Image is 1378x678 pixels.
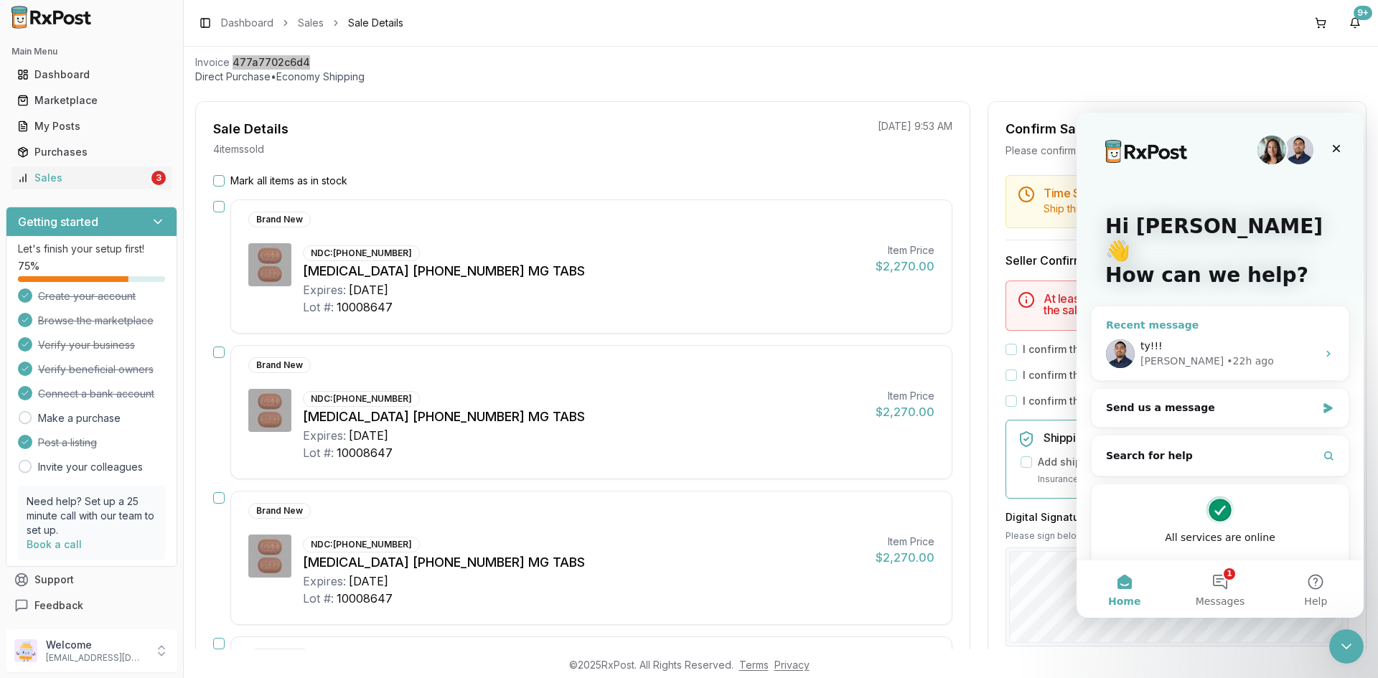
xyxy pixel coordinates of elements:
p: Insurance covers loss, damage, or theft during transit. [1038,472,1336,486]
img: RxPost Logo [6,6,98,29]
p: [DATE] 9:53 AM [878,119,952,133]
a: Book a call [27,538,82,550]
button: Sales3 [6,166,177,189]
iframe: Intercom live chat [1077,113,1364,618]
p: 4 item s sold [213,142,264,156]
nav: breadcrumb [221,16,403,30]
a: Sales3 [11,165,172,191]
a: Privacy [774,659,810,671]
p: Direct Purchase • Economy Shipping [195,70,1367,84]
button: Dashboard [6,63,177,86]
p: Please sign below to confirm your acceptance of this order [1006,530,1349,542]
h2: Main Menu [11,46,172,57]
div: [MEDICAL_DATA] [PHONE_NUMBER] MG TABS [303,552,864,573]
h3: Getting started [18,213,98,230]
div: Invoice [195,55,230,70]
div: Marketplace [17,93,166,108]
span: 75 % [18,259,39,273]
label: I confirm that the 0 selected items are in stock and ready to ship [1023,342,1342,357]
div: Brand New [248,357,311,373]
span: Connect a bank account [38,387,154,401]
div: Brand New [248,503,311,519]
div: 10008647 [337,444,393,461]
div: NDC: [PHONE_NUMBER] [303,537,420,552]
div: Item Price [876,389,934,403]
button: My Posts [6,115,177,138]
button: Support [6,567,177,593]
a: Purchases [11,139,172,165]
label: I confirm that all expiration dates are correct [1023,394,1247,408]
p: Welcome [46,638,146,652]
div: Sales [17,171,149,185]
div: Please confirm you have all items in stock before proceeding [1006,143,1349,158]
div: Sale Details [213,119,289,139]
div: Lot #: [303,298,334,316]
img: Biktarvy 50-200-25 MG TABS [248,535,291,578]
div: $2,270.00 [876,549,934,566]
div: [DATE] [349,281,388,298]
a: Marketplace [11,88,172,113]
div: 10008647 [337,298,393,316]
span: Post a listing [38,435,97,450]
div: NDC: [PHONE_NUMBER] [303,391,420,407]
span: Sale Details [348,16,403,30]
a: Terms [739,659,769,671]
div: 10008647 [337,590,393,607]
h3: Seller Confirmation [1006,252,1349,269]
button: Marketplace [6,89,177,112]
span: 477a7702c6d4 [233,55,310,70]
span: Verify your business [38,338,135,352]
img: User avatar [14,639,37,662]
div: Expires: [303,427,346,444]
button: 9+ [1344,11,1367,34]
div: Lot #: [303,444,334,461]
a: Sales [298,16,324,30]
h3: Digital Signature [1006,510,1349,524]
p: [EMAIL_ADDRESS][DOMAIN_NAME] [46,652,146,664]
span: Create your account [38,289,136,303]
div: 3 [151,171,166,185]
div: [DATE] [349,573,388,590]
a: Make a purchase [38,411,121,425]
label: I confirm that all 0 selected items match the listed condition [1023,368,1319,382]
div: Lot #: [303,590,334,607]
label: Add shipping insurance for $0.00 ( 1.5 % of order value) [1038,455,1312,469]
div: NDC: [PHONE_NUMBER] [303,245,420,261]
div: [MEDICAL_DATA] [PHONE_NUMBER] MG TABS [303,261,864,281]
div: Confirm Sale [1006,119,1087,139]
div: Item Price [876,535,934,549]
div: Expires: [303,281,346,298]
img: Biktarvy 50-200-25 MG TABS [248,389,291,432]
label: Mark all items as in stock [230,174,347,188]
span: Verify beneficial owners [38,362,154,377]
a: Invite your colleagues [38,460,143,474]
button: Purchases [6,141,177,164]
div: Expires: [303,573,346,590]
div: 9+ [1354,6,1372,20]
p: Need help? Set up a 25 minute call with our team to set up. [27,494,156,537]
button: Feedback [6,593,177,618]
div: [MEDICAL_DATA] [PHONE_NUMBER] MG TABS [303,407,864,427]
span: Browse the marketplace [38,314,154,328]
div: $2,270.00 [876,403,934,420]
a: My Posts [11,113,172,139]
